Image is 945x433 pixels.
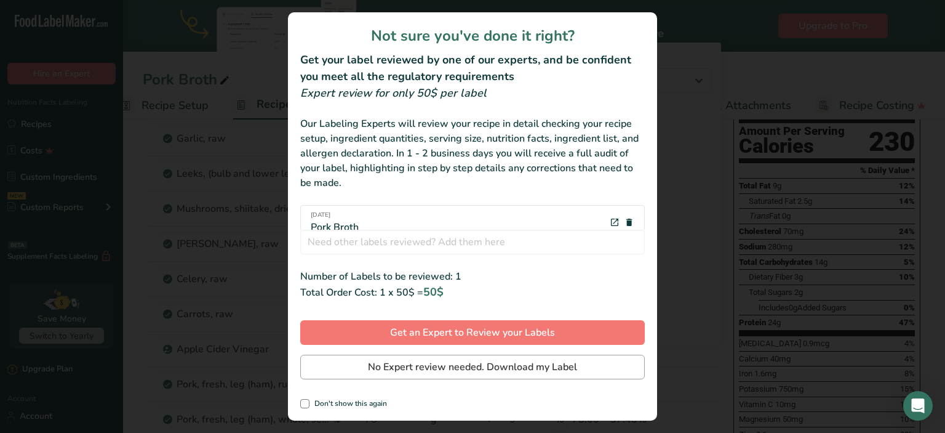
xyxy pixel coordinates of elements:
[311,211,359,220] span: [DATE]
[300,269,645,284] div: Number of Labels to be reviewed: 1
[300,85,645,102] div: Expert review for only 50$ per label
[300,52,645,85] h2: Get your label reviewed by one of our experts, and be confident you meet all the regulatory requi...
[300,284,645,301] div: Total Order Cost: 1 x 50$ =
[300,230,645,254] input: Need other labels reviewed? Add them here
[300,355,645,379] button: No Expert review needed. Download my Label
[300,25,645,47] h1: Not sure you've done it right?
[368,360,577,374] span: No Expert review needed. Download my Label
[309,399,387,408] span: Don't show this again
[300,320,645,345] button: Get an Expert to Review your Labels
[423,285,444,299] span: 50$
[300,116,645,190] div: Our Labeling Experts will review your recipe in detail checking your recipe setup, ingredient qua...
[903,391,933,421] div: Open Intercom Messenger
[311,211,359,235] div: Pork Broth
[390,325,555,340] span: Get an Expert to Review your Labels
